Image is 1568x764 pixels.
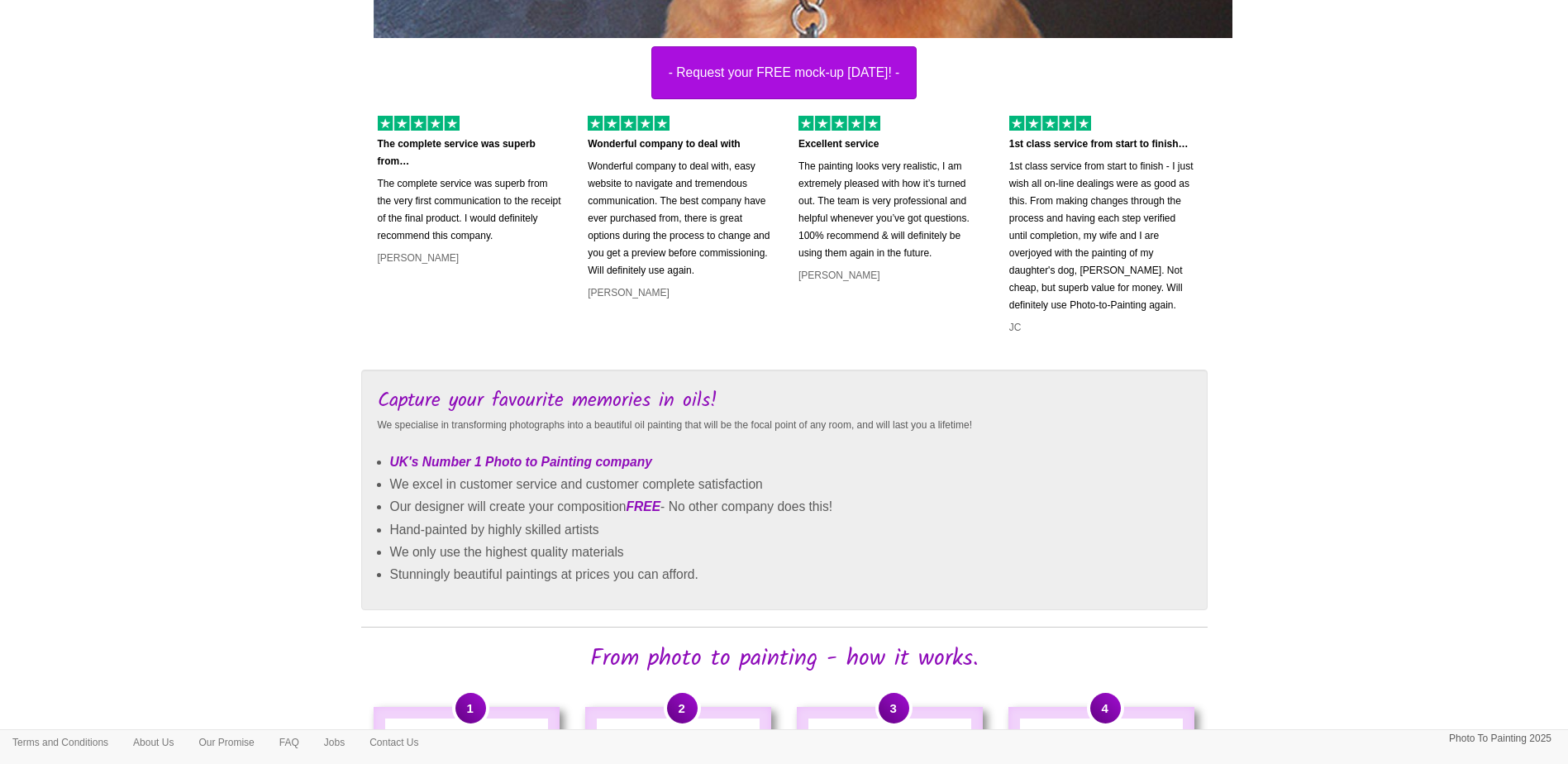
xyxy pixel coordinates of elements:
[378,175,564,245] p: The complete service was superb from the very first communication to the receipt of the final pro...
[588,116,670,131] img: 5 of out 5 stars
[349,350,1220,370] iframe: Customer reviews powered by Trustpilot
[667,693,698,723] span: 2
[651,46,917,99] button: - Request your FREE mock-up [DATE]! -
[798,158,984,262] p: The painting looks very realistic, I am extremely pleased with how it’s turned out. The team is v...
[627,499,661,513] em: FREE
[798,267,984,284] p: [PERSON_NAME]
[267,730,312,755] a: FAQ
[361,647,1208,672] h2: From photo to painting - how it works.
[390,541,1191,563] li: We only use the highest quality materials
[378,417,1191,434] p: We specialise in transforming photographs into a beautiful oil painting that will be the focal po...
[357,730,431,755] a: Contact Us
[1009,158,1195,314] p: 1st class service from start to finish - I just wish all on-line dealings were as good as this. F...
[390,495,1191,518] li: Our designer will create your composition - No other company does this!
[390,455,652,469] em: UK's Number 1 Photo to Painting company
[798,116,880,131] img: 5 of out 5 stars
[390,473,1191,495] li: We excel in customer service and customer complete satisfaction
[1009,136,1195,153] p: 1st class service from start to finish…
[1090,693,1121,723] span: 4
[588,136,774,153] p: Wonderful company to deal with
[378,390,1191,412] h3: Capture your favourite memories in oils!
[390,563,1191,585] li: Stunningly beautiful paintings at prices you can afford.
[378,250,564,267] p: [PERSON_NAME]
[798,136,984,153] p: Excellent service
[1009,319,1195,337] p: JC
[879,693,909,723] span: 3
[1009,116,1091,131] img: 5 of out 5 stars
[1449,730,1551,747] p: Photo To Painting 2025
[455,693,486,723] span: 1
[588,158,774,279] p: Wonderful company to deal with, easy website to navigate and tremendous communication. The best c...
[378,136,564,170] p: The complete service was superb from…
[378,116,460,131] img: 5 of out 5 stars
[312,730,357,755] a: Jobs
[390,518,1191,541] li: Hand-painted by highly skilled artists
[186,730,266,755] a: Our Promise
[588,284,774,302] p: [PERSON_NAME]
[121,730,186,755] a: About Us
